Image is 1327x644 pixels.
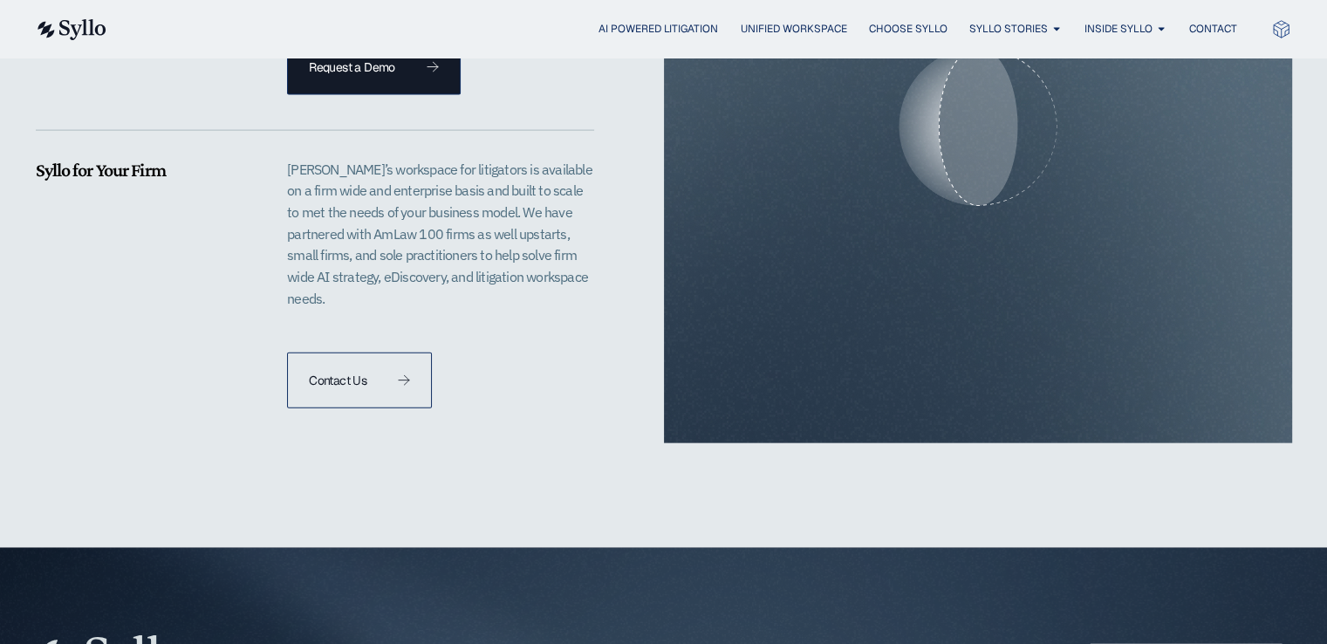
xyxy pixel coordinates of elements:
a: Unified Workspace [740,21,846,37]
nav: Menu [141,21,1236,38]
a: AI Powered Litigation [599,21,718,37]
h5: Syllo for Your Firm [36,159,266,182]
img: syllo [35,19,106,40]
span: Contact Us [309,374,366,387]
a: Syllo Stories [968,21,1047,37]
a: Contact Us [287,353,432,408]
a: Choose Syllo [868,21,947,37]
a: Inside Syllo [1084,21,1152,37]
a: Request a Demo [287,39,461,95]
span: Request a Demo [309,61,395,73]
p: [PERSON_NAME]’s workspace for litigators is available on a firm wide and enterprise basis and bui... [287,159,593,309]
a: Contact [1188,21,1236,37]
div: Menu Toggle [141,21,1236,38]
